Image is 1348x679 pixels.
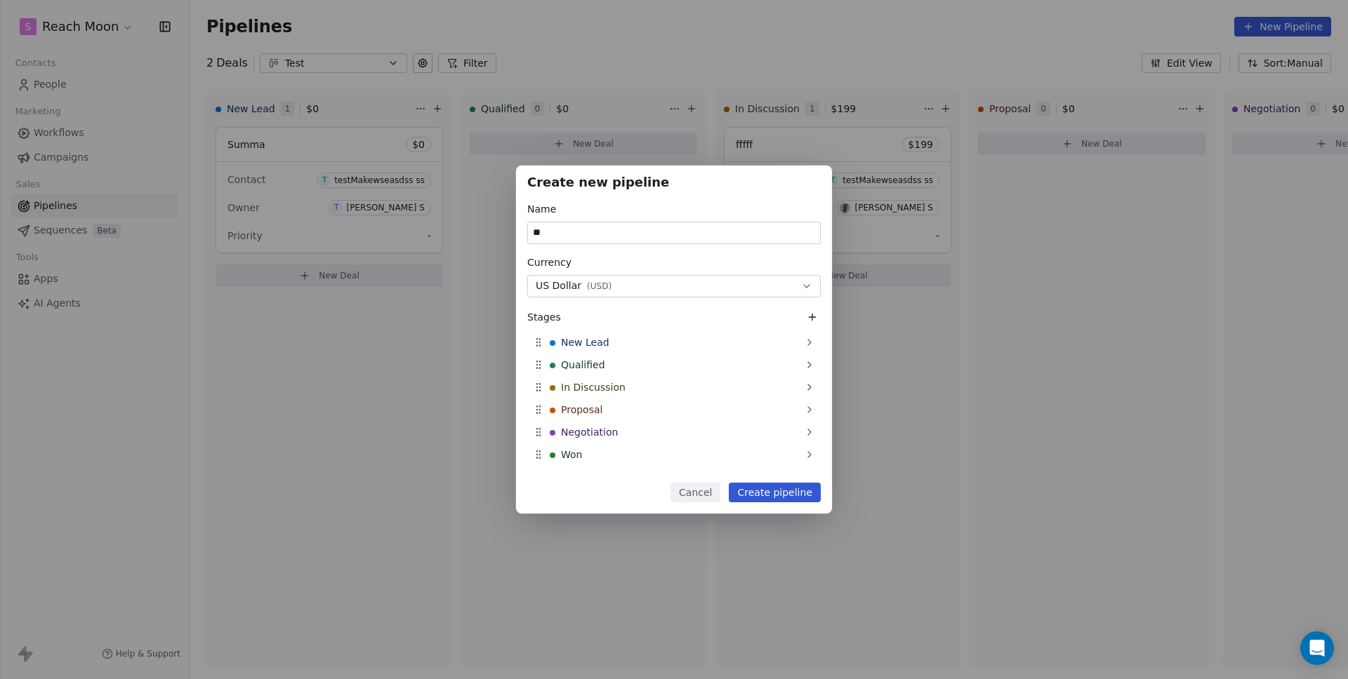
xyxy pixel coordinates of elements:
[527,376,821,398] div: In Discussion
[561,380,626,394] span: In Discussion
[527,466,821,488] div: Lost
[587,281,612,292] span: ( USD )
[527,398,821,421] div: Proposal
[561,470,581,484] span: Lost
[527,275,821,297] button: US Dollar(USD)
[561,425,618,439] span: Negotiation
[527,443,821,466] div: Won
[527,255,821,269] div: Currency
[527,202,821,216] div: Name
[536,278,581,293] span: US Dollar
[527,354,821,376] div: Qualified
[670,483,720,502] button: Cancel
[527,331,821,354] div: New Lead
[527,310,561,324] span: Stages
[561,358,605,372] span: Qualified
[527,421,821,443] div: Negotiation
[561,403,602,417] span: Proposal
[729,483,821,502] button: Create pipeline
[561,448,582,462] span: Won
[527,177,821,191] h1: Create new pipeline
[561,335,609,349] span: New Lead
